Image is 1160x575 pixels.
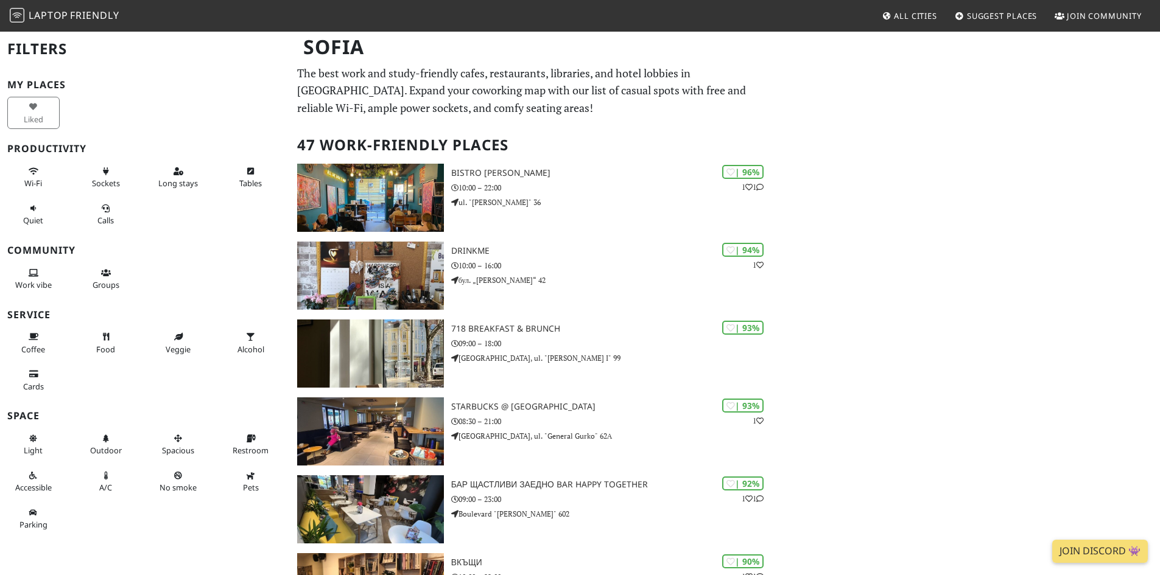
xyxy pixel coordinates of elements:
p: 1 1 [742,181,764,193]
div: | 96% [722,165,764,179]
a: 718 Breakfast & Brunch | 93% 718 Breakfast & Brunch 09:00 – 18:00 [GEOGRAPHIC_DATA], ul. "[PERSON... [290,319,773,388]
span: Coffee [21,344,45,355]
div: | 93% [722,321,764,335]
a: Join Discord 👾 [1052,540,1148,563]
button: Outdoor [80,428,132,461]
button: Long stays [152,161,205,193]
a: Starbucks @ Sofia Center | 93% 1 Starbucks @ [GEOGRAPHIC_DATA] 08:30 – 21:00 [GEOGRAPHIC_DATA], u... [290,397,773,465]
a: LaptopFriendly LaptopFriendly [10,5,119,27]
img: DrinkMe [297,242,444,310]
span: Pet friendly [243,482,259,493]
button: Wi-Fi [7,161,60,193]
img: Бар Щастливи Заедно Bar Happy Together [297,475,444,543]
img: Bistro Montanari [297,164,444,232]
button: Light [7,428,60,461]
button: Spacious [152,428,205,461]
h3: Бар Щастливи Заедно Bar Happy Together [451,479,773,490]
span: Food [96,344,115,355]
span: Alcohol [237,344,264,355]
a: All Cities [877,5,942,27]
p: бул. „[PERSON_NAME]“ 42 [451,274,773,286]
span: Outdoor area [90,445,122,456]
span: Work-friendly tables [239,178,262,189]
p: ul. "[PERSON_NAME]" 36 [451,197,773,208]
button: Restroom [225,428,277,461]
h3: 718 Breakfast & Brunch [451,324,773,334]
a: DrinkMe | 94% 1 DrinkMe 10:00 – 16:00 бул. „[PERSON_NAME]“ 42 [290,242,773,310]
span: Suggest Places [967,10,1038,21]
button: Sockets [80,161,132,193]
h2: Filters [7,30,283,68]
p: 1 1 [742,493,764,504]
p: 09:00 – 18:00 [451,338,773,349]
span: All Cities [894,10,937,21]
button: No smoke [152,465,205,498]
button: Cards [7,364,60,396]
span: Smoke free [160,482,197,493]
h3: My Places [7,79,283,91]
h3: Productivity [7,143,283,155]
p: 08:30 – 21:00 [451,416,773,427]
span: Power sockets [92,178,120,189]
span: Video/audio calls [97,215,114,226]
p: 10:00 – 16:00 [451,260,773,271]
p: 1 [753,259,764,271]
span: Quiet [23,215,43,226]
a: Join Community [1050,5,1147,27]
img: Starbucks @ Sofia Center [297,397,444,465]
button: Work vibe [7,263,60,295]
p: [GEOGRAPHIC_DATA], ul. "General Gurko" 62А [451,430,773,442]
button: Alcohol [225,327,277,359]
h3: Space [7,410,283,422]
div: | 94% [722,243,764,257]
span: Laptop [29,9,68,22]
img: 718 Breakfast & Brunch [297,319,444,388]
p: Boulevard "[PERSON_NAME]" 602 [451,508,773,520]
span: People working [15,279,52,290]
a: Бар Щастливи Заедно Bar Happy Together | 92% 11 Бар Щастливи Заедно Bar Happy Together 09:00 – 23... [290,475,773,543]
a: Suggest Places [950,5,1042,27]
span: Group tables [93,279,119,290]
button: Accessible [7,465,60,498]
button: Groups [80,263,132,295]
h1: Sofia [294,30,771,64]
p: 1 [753,415,764,427]
h3: Service [7,309,283,321]
span: Veggie [166,344,191,355]
div: | 92% [722,476,764,490]
p: 10:00 – 22:00 [451,182,773,193]
span: Accessible [15,482,52,493]
h3: Bistro [PERSON_NAME] [451,168,773,178]
span: Parking [19,519,47,530]
span: Credit cards [23,381,44,392]
button: Veggie [152,327,205,359]
button: Calls [80,198,132,231]
span: Long stays [158,178,198,189]
h3: Вкъщи [451,557,773,568]
h3: Community [7,245,283,256]
span: Friendly [70,9,119,22]
h2: 47 Work-Friendly Places [297,127,766,164]
button: Food [80,327,132,359]
img: LaptopFriendly [10,8,24,23]
h3: Starbucks @ [GEOGRAPHIC_DATA] [451,402,773,412]
button: Coffee [7,327,60,359]
span: Stable Wi-Fi [24,178,42,189]
button: Parking [7,503,60,535]
button: A/C [80,465,132,498]
a: Bistro Montanari | 96% 11 Bistro [PERSON_NAME] 10:00 – 22:00 ul. "[PERSON_NAME]" 36 [290,164,773,232]
span: Spacious [162,445,194,456]
p: 09:00 – 23:00 [451,493,773,505]
p: The best work and study-friendly cafes, restaurants, libraries, and hotel lobbies in [GEOGRAPHIC_... [297,64,766,117]
button: Quiet [7,198,60,231]
button: Pets [225,465,277,498]
span: Join Community [1067,10,1142,21]
span: Restroom [233,445,269,456]
span: Natural light [24,445,43,456]
button: Tables [225,161,277,193]
span: Air conditioned [99,482,112,493]
h3: DrinkMe [451,246,773,256]
div: | 90% [722,554,764,568]
p: [GEOGRAPHIC_DATA], ul. "[PERSON_NAME] I" 99 [451,352,773,364]
div: | 93% [722,399,764,413]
